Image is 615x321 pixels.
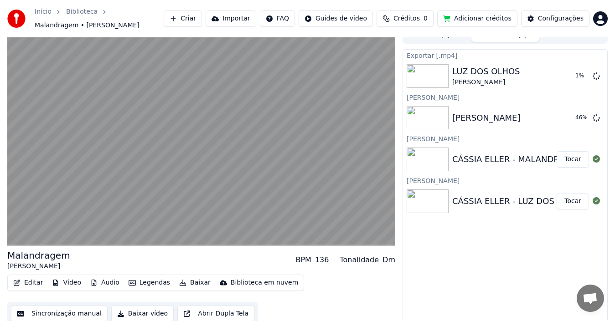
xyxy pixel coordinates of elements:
div: [PERSON_NAME] [452,112,521,124]
div: [PERSON_NAME] [7,262,70,271]
button: Tocar [557,151,589,168]
a: Início [35,7,52,16]
div: Tonalidade [340,255,379,265]
div: [PERSON_NAME] [403,175,607,186]
button: Baixar [176,276,214,289]
button: Guides de vídeo [299,10,373,27]
div: 46 % [575,114,589,122]
button: Editar [10,276,47,289]
div: Malandragem [7,249,70,262]
button: FAQ [260,10,295,27]
button: Adicionar créditos [437,10,517,27]
div: 136 [315,255,329,265]
div: LUZ DOS OLHOS [452,65,520,78]
div: Exportar [.mp4] [403,50,607,61]
div: CÁSSIA ELLER - LUZ DOS OLHOS [452,195,586,208]
span: Créditos [393,14,420,23]
button: Áudio [87,276,123,289]
div: Configurações [538,14,584,23]
div: Dm [382,255,395,265]
div: 1 % [575,72,589,80]
div: BPM [295,255,311,265]
button: Importar [206,10,256,27]
div: Biblioteca em nuvem [231,278,299,287]
div: [PERSON_NAME] [452,78,520,87]
div: CÁSSIA ELLER - MALANDRAGEM [452,153,583,166]
span: 0 [424,14,428,23]
nav: breadcrumb [35,7,164,30]
div: [PERSON_NAME] [403,133,607,144]
button: Tocar [557,193,589,209]
span: Malandragem • [PERSON_NAME] [35,21,140,30]
div: Bate-papo aberto [577,285,604,312]
div: [PERSON_NAME] [403,92,607,102]
button: Configurações [521,10,589,27]
img: youka [7,10,26,28]
button: Criar [164,10,202,27]
button: Créditos0 [377,10,434,27]
button: Vídeo [48,276,85,289]
button: Legendas [125,276,174,289]
a: Biblioteca [66,7,98,16]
